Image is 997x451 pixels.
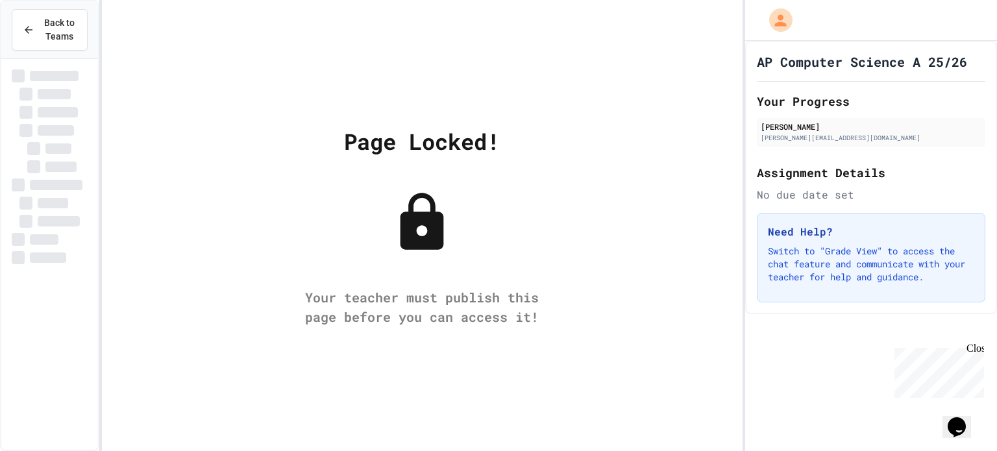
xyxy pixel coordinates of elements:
[942,399,984,438] iframe: chat widget
[889,343,984,398] iframe: chat widget
[768,224,974,239] h3: Need Help?
[12,9,88,51] button: Back to Teams
[768,245,974,284] p: Switch to "Grade View" to access the chat feature and communicate with your teacher for help and ...
[761,121,981,132] div: [PERSON_NAME]
[292,287,552,326] div: Your teacher must publish this page before you can access it!
[757,164,985,182] h2: Assignment Details
[756,5,796,35] div: My Account
[761,133,981,143] div: [PERSON_NAME][EMAIL_ADDRESS][DOMAIN_NAME]
[757,53,967,71] h1: AP Computer Science A 25/26
[757,92,985,110] h2: Your Progress
[344,125,500,158] div: Page Locked!
[5,5,90,82] div: Chat with us now!Close
[42,16,77,43] span: Back to Teams
[757,187,985,202] div: No due date set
